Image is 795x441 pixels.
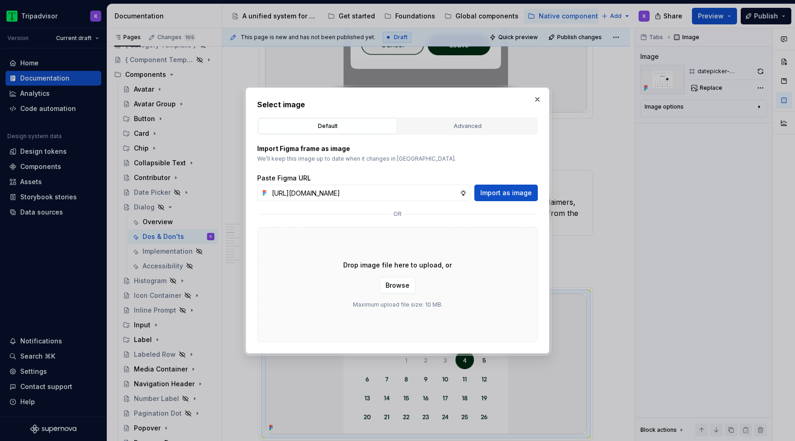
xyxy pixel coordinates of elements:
[257,144,538,153] p: Import Figma frame as image
[386,281,409,290] span: Browse
[261,122,394,131] div: Default
[393,210,402,218] p: or
[401,122,534,131] div: Advanced
[474,185,538,201] button: Import as image
[343,261,452,270] p: Drop image file here to upload, or
[380,277,415,294] button: Browse
[257,174,311,183] label: Paste Figma URL
[353,301,443,308] p: Maximum upload file size: 10 MB.
[257,155,538,162] p: We’ll keep this image up to date when it changes in [GEOGRAPHIC_DATA].
[480,188,532,197] span: Import as image
[257,99,538,110] h2: Select image
[268,185,460,201] input: https://figma.com/file...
